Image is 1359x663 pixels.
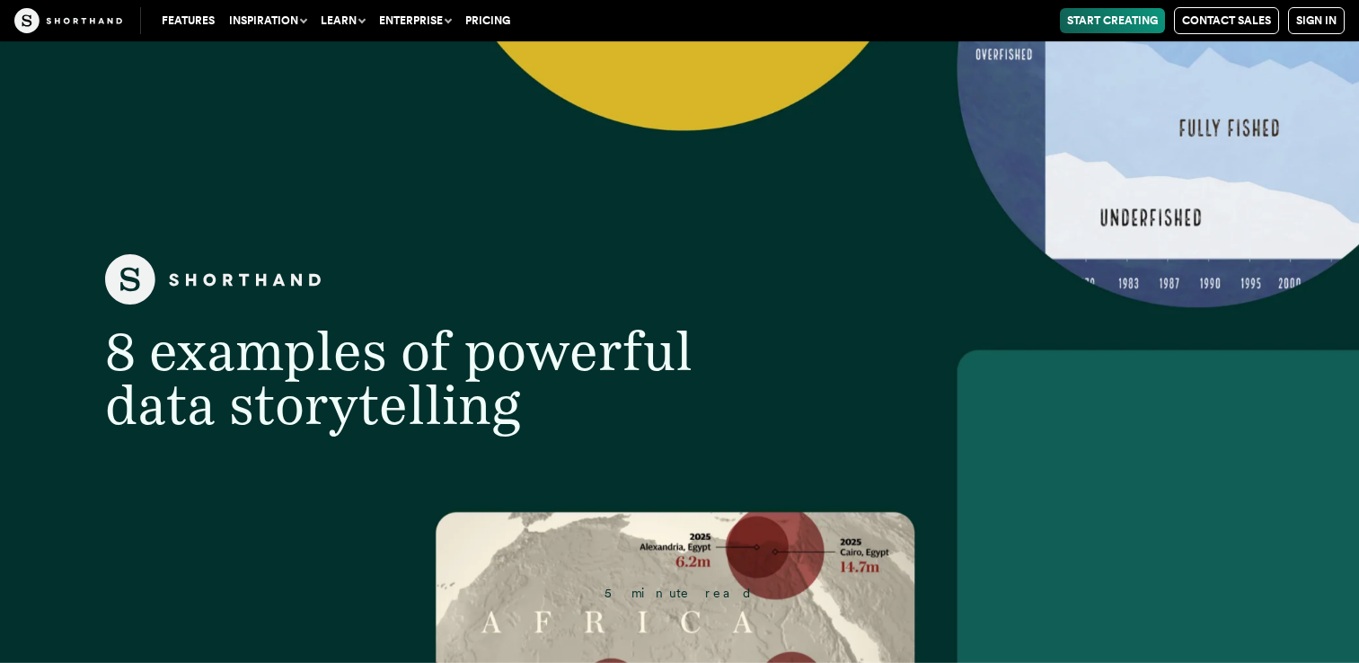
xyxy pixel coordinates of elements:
[458,8,517,33] a: Pricing
[105,318,693,437] span: 8 examples of powerful data storytelling
[604,586,754,600] span: 5 minute read
[1288,7,1345,34] a: Sign in
[372,8,458,33] button: Enterprise
[1060,8,1165,33] a: Start Creating
[313,8,372,33] button: Learn
[222,8,313,33] button: Inspiration
[1174,7,1279,34] a: Contact Sales
[14,8,122,33] img: The Craft
[154,8,222,33] a: Features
